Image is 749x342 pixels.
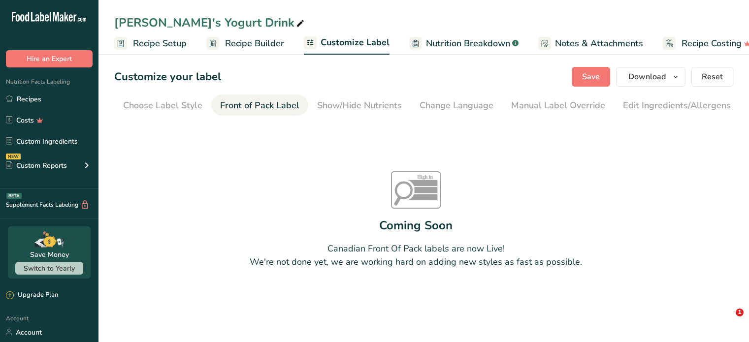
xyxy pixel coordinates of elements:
[6,50,93,67] button: Hire an Expert
[379,217,453,234] div: Coming Soon
[30,249,69,260] div: Save Money
[716,309,739,332] iframe: Intercom live chat
[24,264,75,273] span: Switch to Yearly
[682,37,742,50] span: Recipe Costing
[6,154,21,159] div: NEW
[114,69,221,85] h1: Customize your label
[555,37,643,50] span: Notes & Attachments
[304,31,390,55] a: Customize Label
[628,71,666,83] span: Download
[417,187,432,193] tspan: Sugars
[114,32,187,55] a: Recipe Setup
[6,290,58,300] div: Upgrade Plan
[114,14,306,31] div: [PERSON_NAME]'s Yogurt Drink
[133,37,187,50] span: Recipe Setup
[225,37,284,50] span: Recipe Builder
[317,99,402,112] div: Show/Hide Nutrients
[417,181,431,186] tspan: Sat fat
[420,99,493,112] div: Change Language
[702,71,723,83] span: Reset
[572,67,610,87] button: Save
[582,71,600,83] span: Save
[6,160,67,171] div: Custom Reports
[220,99,299,112] div: Front of Pack Label
[15,262,83,275] button: Switch to Yearly
[417,194,433,200] tspan: Sodium
[623,99,748,112] div: Edit Ingredients/Allergens List
[538,32,643,55] a: Notes & Attachments
[123,99,202,112] div: Choose Label Style
[426,37,510,50] span: Nutrition Breakdown
[691,67,733,87] button: Reset
[511,99,605,112] div: Manual Label Override
[736,309,744,316] span: 1
[409,32,519,55] a: Nutrition Breakdown
[616,67,685,87] button: Download
[321,36,390,49] span: Customize Label
[6,193,22,199] div: BETA
[250,242,582,269] div: Canadian Front Of Pack labels are now Live! We're not done yet, we are working hard on adding new...
[417,174,433,180] tspan: High in
[206,32,284,55] a: Recipe Builder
